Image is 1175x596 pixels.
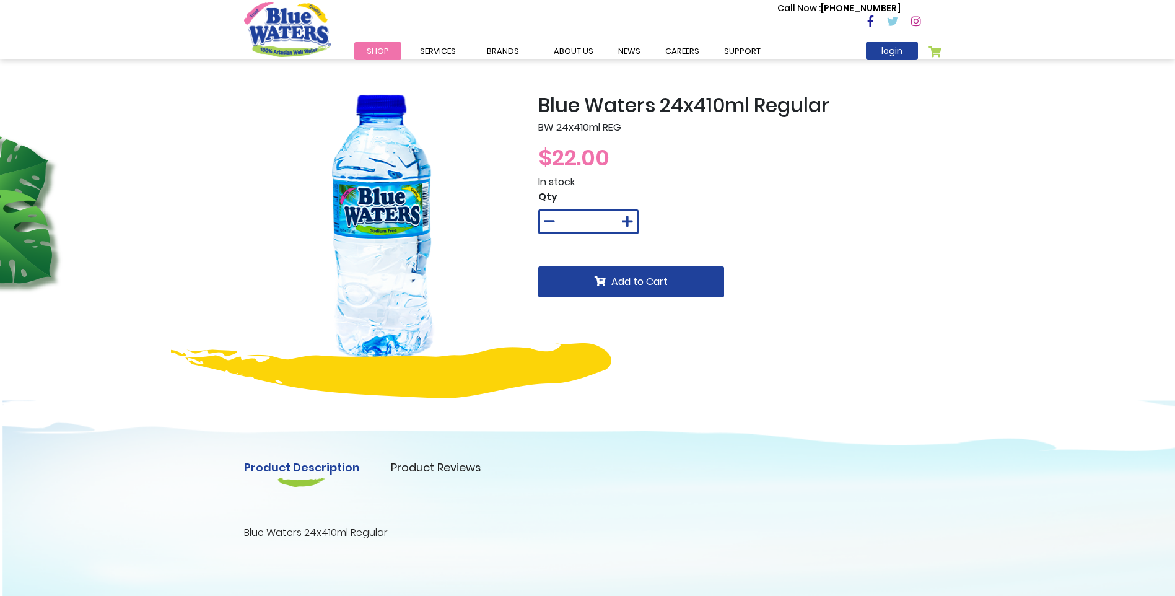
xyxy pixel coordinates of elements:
a: about us [541,42,606,60]
img: yellow-design.png [171,343,611,398]
a: News [606,42,653,60]
img: Blue_Waters_24x410ml_Regular_1_1.png [244,94,520,369]
a: login [866,42,918,60]
span: In stock [538,175,575,189]
a: support [712,42,773,60]
a: Product Description [244,459,360,476]
a: Product Reviews [391,459,481,476]
span: Shop [367,45,389,57]
p: Blue Waters 24x410ml Regular [244,525,932,540]
span: Qty [538,190,557,204]
button: Add to Cart [538,266,724,297]
a: careers [653,42,712,60]
p: [PHONE_NUMBER] [777,2,901,15]
span: Services [420,45,456,57]
h2: Blue Waters 24x410ml Regular [538,94,932,117]
span: Call Now : [777,2,821,14]
span: $22.00 [538,142,609,173]
p: BW 24x410ml REG [538,120,932,135]
span: Add to Cart [611,274,668,289]
span: Brands [487,45,519,57]
a: store logo [244,2,331,56]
